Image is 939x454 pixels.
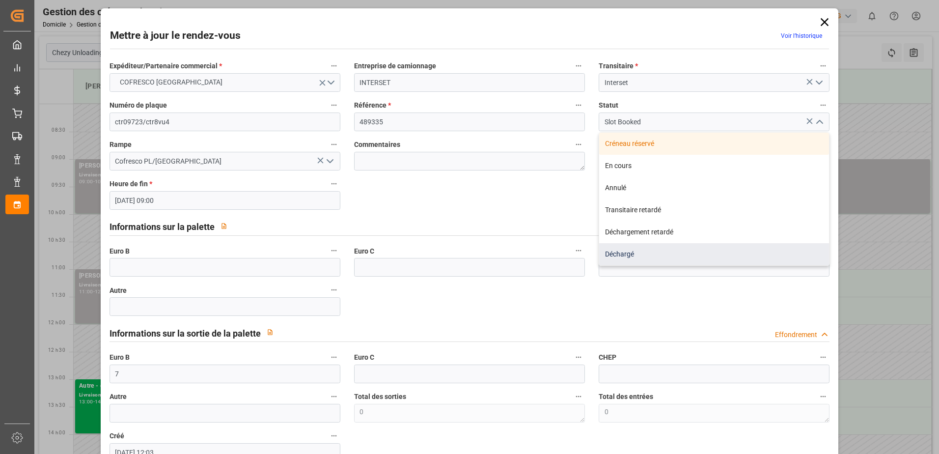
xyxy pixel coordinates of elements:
button: Référence * [572,99,585,112]
button: Total des entrées [817,390,829,403]
div: En cours [599,155,829,177]
font: Total des sorties [354,393,406,400]
font: Référence [354,101,387,109]
button: CHEP [817,351,829,364]
button: Transitaire * [817,59,829,72]
font: Expéditeur/Partenaire commercial [110,62,218,70]
font: Transitaire [599,62,634,70]
span: COFRESCO [GEOGRAPHIC_DATA] [115,77,227,87]
font: Euro C [354,247,374,255]
button: Ouvrir le menu [110,73,340,92]
button: Autre [328,284,340,296]
font: Total des entrées [599,393,653,400]
button: Ouvrir le menu [811,75,826,90]
button: Ouvrir le menu [322,154,336,169]
font: Créé [110,432,124,440]
font: Commentaires [354,141,400,148]
font: Autre [110,393,127,400]
button: Rampe [328,138,340,151]
font: Numéro de plaque [110,101,167,109]
input: JJ-MM-AAAA HH :MM [110,191,340,210]
button: Fermer le menu [811,114,826,130]
div: Déchargement retardé [599,221,829,243]
div: Déchargé [599,243,829,265]
button: Euro B [328,244,340,257]
button: Statut [817,99,829,112]
div: Créneau réservé [599,133,829,155]
button: Euro B [328,351,340,364]
input: Type à rechercher/sélectionner [110,152,340,170]
button: Entreprise de camionnage [572,59,585,72]
div: Transitaire retardé [599,199,829,221]
font: Entreprise de camionnage [354,62,436,70]
font: Rampe [110,141,132,148]
font: Statut [599,101,618,109]
font: Euro B [110,353,130,361]
div: Effondrement [775,330,817,340]
button: Euro C [572,244,585,257]
font: Euro B [110,247,130,255]
h2: Informations sur la palette [110,220,215,233]
button: View description [215,217,233,235]
a: Voir l’historique [781,32,822,39]
h2: Mettre à jour le rendez-vous [110,28,241,44]
button: Commentaires [572,138,585,151]
input: Type à rechercher/sélectionner [599,113,829,131]
button: Numéro de plaque [328,99,340,112]
font: Euro C [354,353,374,361]
font: Heure de fin [110,180,148,188]
button: Expéditeur/Partenaire commercial * [328,59,340,72]
font: Autre [110,286,127,294]
button: Heure de fin * [328,177,340,190]
button: Créé [328,429,340,442]
font: CHEP [599,353,616,361]
h2: Informations sur la sortie de la palette [110,327,261,340]
button: Total des sorties [572,390,585,403]
button: Autre [328,390,340,403]
textarea: 0 [599,404,829,423]
button: Euro C [572,351,585,364]
div: Annulé [599,177,829,199]
textarea: 0 [354,404,585,423]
